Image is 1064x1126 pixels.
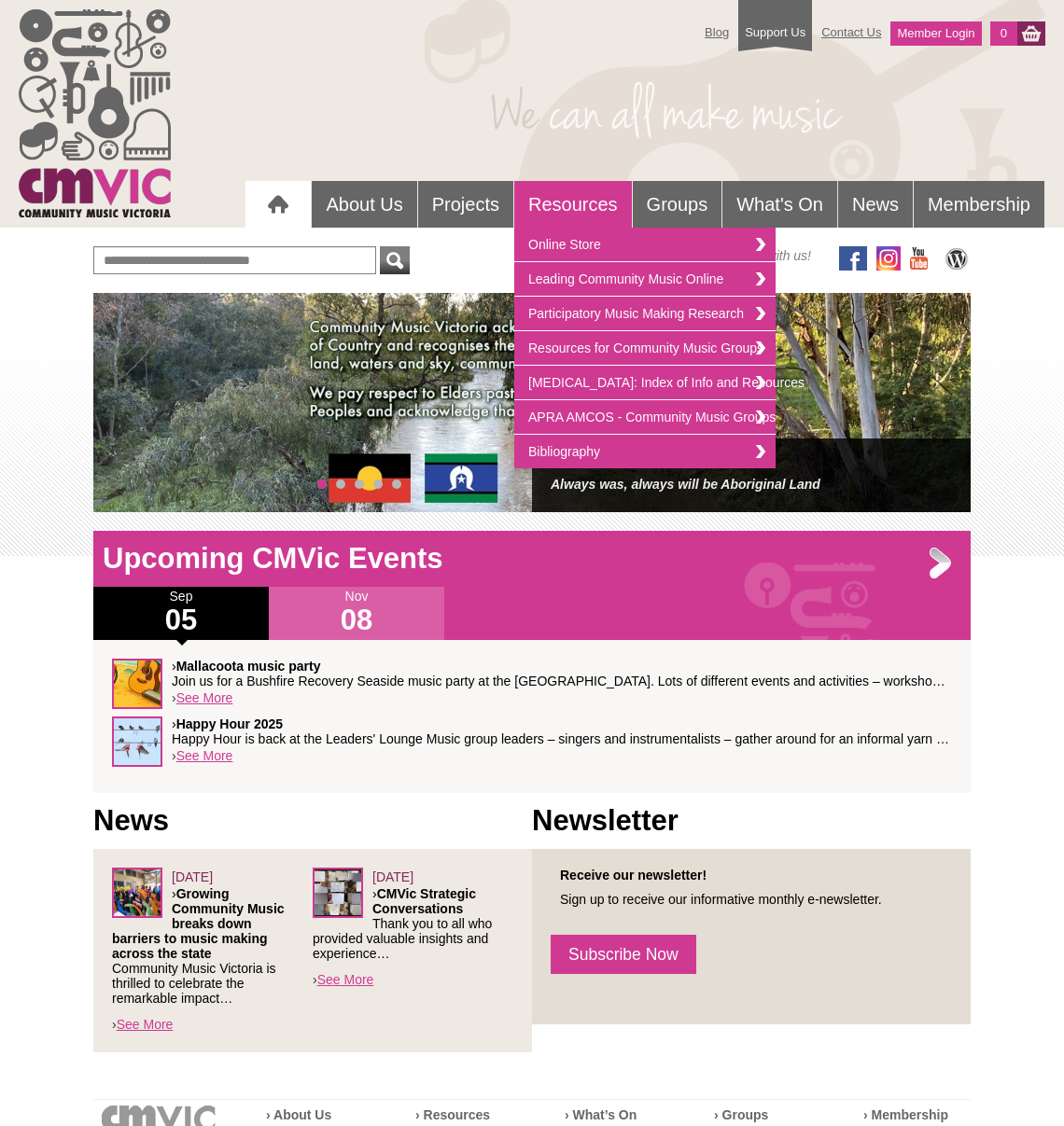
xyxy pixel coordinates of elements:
[372,886,476,916] strong: CMVic Strategic Conversations
[551,935,696,974] a: Subscribe Now
[863,1107,948,1122] a: › Membership
[514,297,776,331] a: Participatory Music Making Research
[176,690,233,705] a: See More
[172,716,952,746] p: › Happy Hour is back at the Leaders' Lounge Music group leaders – singers and instrumentalists – ...
[112,868,162,918] img: Screenshot_2025-06-03_at_4.38.34%E2%80%AFPM.png
[269,605,444,635] h1: 08
[19,9,171,217] img: cmvic_logo.png
[514,331,776,366] a: Resources for Community Music Groups
[176,716,283,731] strong: Happy Hour 2025
[812,16,890,49] a: Contact Us
[514,366,776,400] a: [MEDICAL_DATA]: Index of Info and Resources
[313,868,513,989] div: ›
[514,435,776,468] a: Bibliography
[514,181,632,228] a: Resources
[172,869,213,884] span: [DATE]
[112,659,162,709] img: SqueezeSucknPluck-sq.jpg
[714,1107,768,1122] a: › Groups
[176,748,233,763] a: See More
[172,659,952,688] p: › Join us for a Bushfire Recovery Seaside music party at the [GEOGRAPHIC_DATA]. Lots of different...
[514,400,776,435] a: APRA AMCOS - Community Music Groups
[415,1107,490,1122] a: › Resources
[112,886,313,1006] p: › Community Music Victoria is thrilled to celebrate the remarkable impact…
[266,1107,331,1122] a: › About Us
[990,21,1017,46] a: 0
[112,716,952,774] div: ›
[112,868,313,1034] div: ›
[838,181,913,228] a: News
[313,868,363,918] img: Leaders-Forum_sq.png
[565,1107,637,1122] a: › What’s On
[317,972,374,987] a: See More
[551,477,820,492] a: Always was, always will be Aboriginal Land
[176,659,321,674] strong: Mallacoota music party
[532,802,971,840] h1: Newsletter
[695,16,738,49] a: Blog
[93,605,269,635] h1: 05
[112,886,285,961] strong: Growing Community Music breaks down barriers to music making across the state
[312,181,416,228] a: About Us
[633,181,722,228] a: Groups
[560,868,707,883] strong: Receive our newsletter!
[93,540,971,577] h1: Upcoming CMVic Events
[93,587,269,640] div: Sep
[514,262,776,297] a: Leading Community Music Online
[551,892,952,907] p: Sign up to receive our informative monthly e-newsletter.
[890,21,981,46] a: Member Login
[93,802,532,840] h1: News
[418,181,513,228] a: Projects
[943,246,971,271] img: CMVic Blog
[112,716,162,767] img: Happy_Hour_sq.jpg
[112,659,952,716] div: ›
[269,587,444,640] div: Nov
[372,869,413,884] span: [DATE]
[876,246,901,271] img: icon-instagram.png
[117,1017,174,1032] a: See More
[313,886,513,961] p: › Thank you to all who provided valuable insights and experience…
[722,181,837,228] a: What's On
[914,181,1044,228] a: Membership
[514,228,776,262] a: Online Store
